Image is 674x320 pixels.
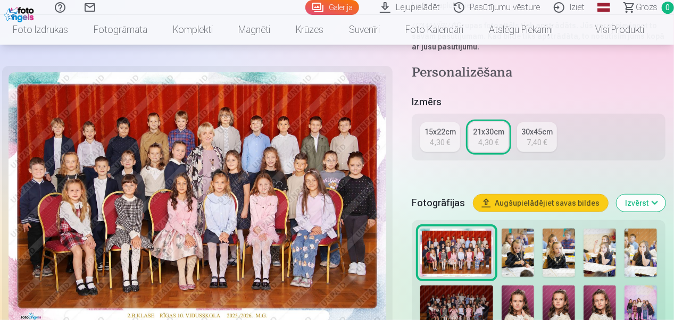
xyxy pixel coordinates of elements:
a: Foto kalendāri [393,15,476,45]
h5: Izmērs [412,95,665,110]
div: 4,30 € [479,137,499,148]
a: 15x22cm4,30 € [420,122,460,152]
a: Suvenīri [336,15,393,45]
a: Krūzes [283,15,336,45]
h5: Fotogrāfijas [412,196,465,210]
div: 21x30cm [473,127,504,137]
a: 21x30cm4,30 € [469,122,509,152]
div: 30x45cm [521,127,553,137]
a: Visi produkti [565,15,657,45]
a: Fotogrāmata [81,15,160,45]
span: 0 [662,2,674,14]
div: 7,40 € [527,137,547,148]
span: Grozs [636,1,658,14]
a: Magnēti [226,15,283,45]
a: 30x45cm7,40 € [517,122,557,152]
img: /fa1 [4,4,37,22]
div: 4,30 € [430,137,451,148]
h4: Personalizēšana [412,65,665,82]
div: 15x22cm [425,127,456,137]
a: Komplekti [160,15,226,45]
a: Atslēgu piekariņi [476,15,565,45]
strong: Grupas fotoattēls tiek apstrādāts. Jūs varat pievienot to savam pasūtījumam. Kad bilde tiks apstr... [412,21,664,51]
button: Izvērst [617,195,665,212]
button: Augšupielādējiet savas bildes [473,195,608,212]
